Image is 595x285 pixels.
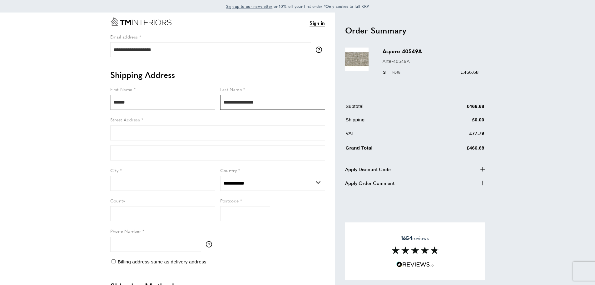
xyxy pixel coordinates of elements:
td: VAT [346,130,429,142]
td: £0.00 [430,116,484,128]
span: reviews [401,235,429,241]
span: Country [220,167,237,173]
h3: Aspero 40549A [383,48,479,55]
span: Apply Discount Code [345,165,391,173]
span: Phone Number [110,228,141,234]
a: Go to Home page [110,18,171,26]
span: County [110,197,125,204]
span: for 10% off your first order *Only applies to full RRP [226,3,369,9]
td: Shipping [346,116,429,128]
td: £77.79 [430,130,484,142]
td: £466.68 [430,103,484,115]
span: Street Address [110,116,140,123]
a: Sign up to our newsletter [226,3,273,9]
h2: Shipping Address [110,69,325,80]
img: Reviews section [392,247,439,254]
td: Grand Total [346,143,429,156]
span: Email address [110,33,138,40]
div: 3 [383,69,403,76]
span: Postcode [220,197,239,204]
input: Billing address same as delivery address [112,259,116,263]
span: First Name [110,86,132,92]
span: Apply Order Comment [345,179,394,187]
span: City [110,167,119,173]
button: More information [316,47,325,53]
td: £466.68 [430,143,484,156]
a: Sign in [310,19,325,27]
span: Last Name [220,86,242,92]
h2: Order Summary [345,25,485,36]
span: Rolls [389,69,402,75]
td: Subtotal [346,103,429,115]
span: £466.68 [461,69,478,75]
p: Arte-40549A [383,58,479,65]
img: Aspero 40549A [345,48,369,71]
strong: 1654 [401,234,412,242]
span: Billing address same as delivery address [118,259,206,264]
button: More information [206,241,215,247]
img: Reviews.io 5 stars [396,262,434,267]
